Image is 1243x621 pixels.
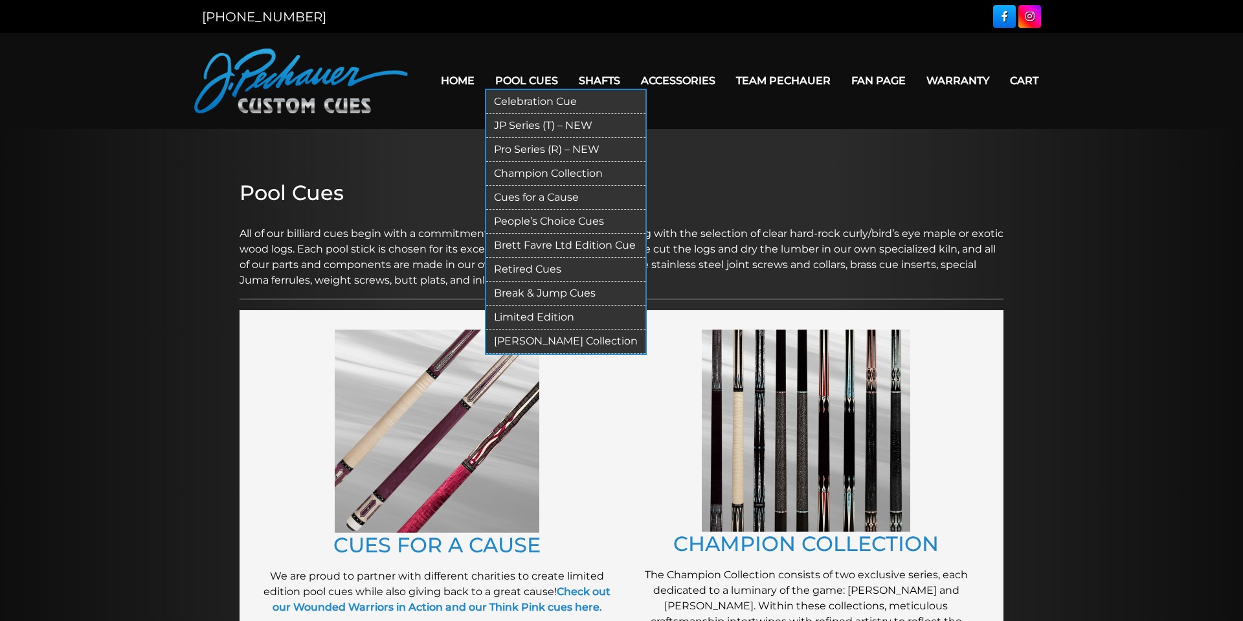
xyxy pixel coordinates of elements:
h2: Pool Cues [240,181,1003,205]
a: Retired Cues [486,258,645,282]
a: People’s Choice Cues [486,210,645,234]
a: Limited Edition [486,306,645,330]
a: Pro Series (R) – NEW [486,138,645,162]
p: All of our billiard cues begin with a commitment to total quality control, starting with the sele... [240,210,1003,288]
a: JP Series (T) – NEW [486,114,645,138]
a: Celebration Cue [486,90,645,114]
a: [PERSON_NAME] Collection [486,330,645,354]
a: Pool Cues [485,64,568,97]
a: Brett Favre Ltd Edition Cue [486,234,645,258]
a: Shafts [568,64,631,97]
a: Home [431,64,485,97]
a: CHAMPION COLLECTION [673,531,939,556]
a: CUES FOR A CAUSE [333,532,541,558]
a: Cart [1000,64,1049,97]
p: We are proud to partner with different charities to create limited edition pool cues while also g... [259,569,615,615]
a: Cues for a Cause [486,186,645,210]
a: Warranty [916,64,1000,97]
a: Accessories [631,64,726,97]
a: Break & Jump Cues [486,282,645,306]
a: Fan Page [841,64,916,97]
a: Check out our Wounded Warriors in Action and our Think Pink cues here. [273,585,611,613]
a: Champion Collection [486,162,645,186]
a: [PHONE_NUMBER] [202,9,326,25]
a: Team Pechauer [726,64,841,97]
img: Pechauer Custom Cues [194,49,408,113]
